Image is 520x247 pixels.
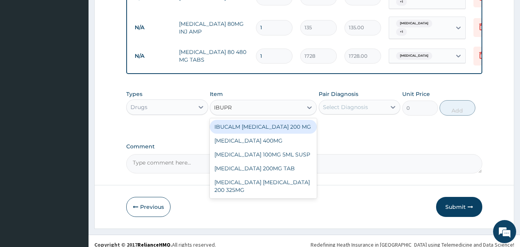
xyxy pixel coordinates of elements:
[40,43,129,53] div: Chat with us now
[323,103,368,111] div: Select Diagnosis
[131,20,175,35] td: N/A
[130,103,147,111] div: Drugs
[131,49,175,63] td: N/A
[175,16,252,39] td: [MEDICAL_DATA] 80MG INJ AMP
[210,148,317,161] div: [MEDICAL_DATA] 100MG 5ML SUSP
[126,143,483,150] label: Comment
[175,44,252,67] td: [MEDICAL_DATA] 80 480 MG TABS
[210,175,317,197] div: [MEDICAL_DATA] [MEDICAL_DATA] 200 325MG
[14,39,31,58] img: d_794563401_company_1708531726252_794563401
[210,90,223,98] label: Item
[402,90,430,98] label: Unit Price
[210,161,317,175] div: [MEDICAL_DATA] 200MG TAB
[45,74,106,152] span: We're online!
[440,100,475,116] button: Add
[396,28,407,36] span: + 1
[126,91,142,97] label: Types
[210,120,317,134] div: IBUCALM [MEDICAL_DATA] 200 MG
[4,165,147,192] textarea: Type your message and hit 'Enter'
[126,197,171,217] button: Previous
[126,4,145,22] div: Minimize live chat window
[210,134,317,148] div: [MEDICAL_DATA] 400MG
[319,90,358,98] label: Pair Diagnosis
[396,20,432,27] span: [MEDICAL_DATA]
[436,197,482,217] button: Submit
[396,52,432,60] span: [MEDICAL_DATA]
